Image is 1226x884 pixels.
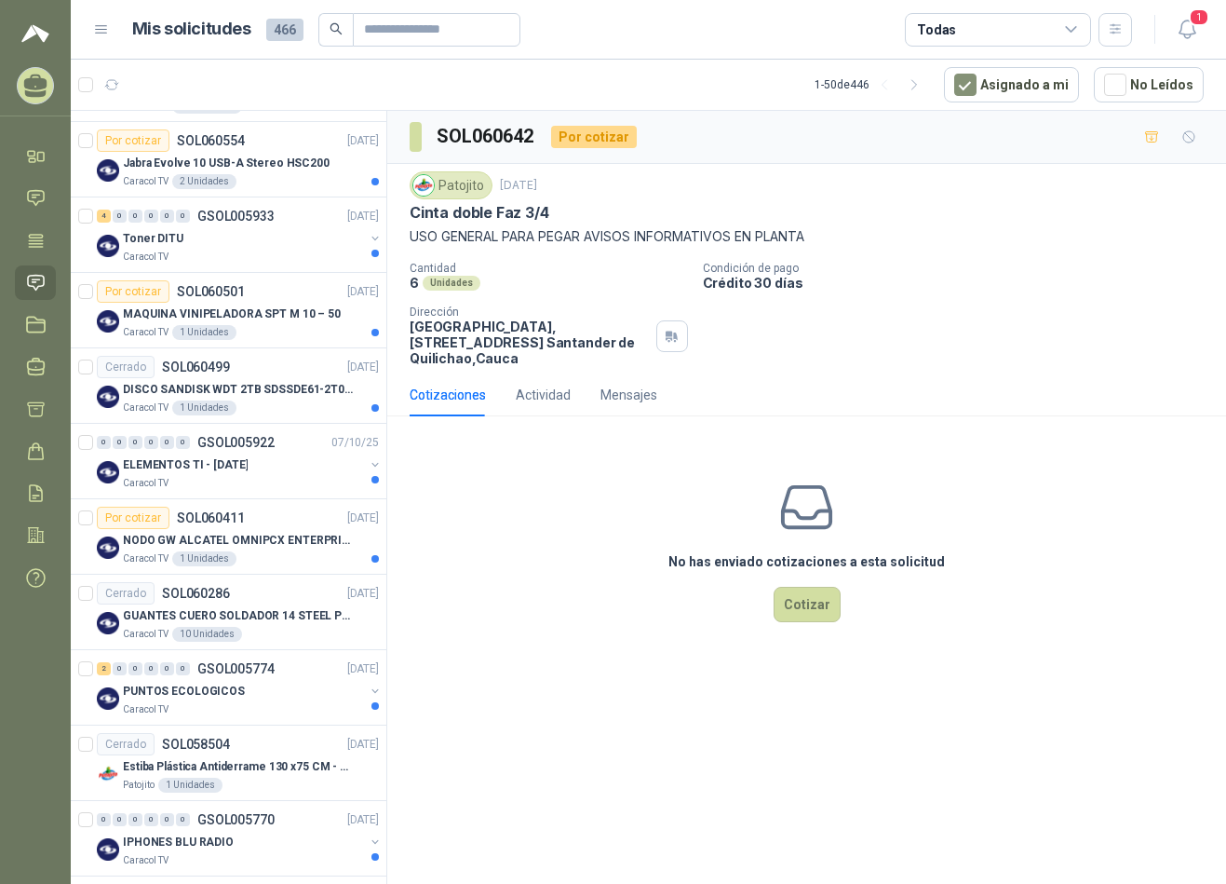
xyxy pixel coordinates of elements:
[1170,13,1204,47] button: 1
[160,813,174,826] div: 0
[197,210,275,223] p: GSOL005933
[123,155,330,172] p: Jabra Evolve 10 USB-A Stereo HSC200
[177,134,245,147] p: SOL060554
[176,662,190,675] div: 0
[172,627,242,642] div: 10 Unidades
[266,19,303,41] span: 466
[97,537,119,559] img: Company Logo
[410,319,649,366] p: [GEOGRAPHIC_DATA], [STREET_ADDRESS] Santander de Quilichao , Cauca
[410,171,492,199] div: Patojito
[144,210,158,223] div: 0
[160,662,174,675] div: 0
[176,436,190,449] div: 0
[123,778,155,793] p: Patojito
[347,736,379,754] p: [DATE]
[774,587,841,622] button: Cotizar
[347,283,379,301] p: [DATE]
[123,702,168,717] p: Caracol TV
[71,499,386,575] a: Por cotizarSOL060411[DATE] Company LogoNODO GW ALCATEL OMNIPCX ENTERPRISE SIPCaracol TV1 Unidades
[172,174,236,189] div: 2 Unidades
[162,587,230,600] p: SOL060286
[410,262,688,275] p: Cantidad
[71,726,386,801] a: CerradoSOL058504[DATE] Company LogoEstiba Plástica Antiderrame 130 x75 CM - Capacidad 180-200 Lit...
[197,662,275,675] p: GSOL005774
[172,401,236,415] div: 1 Unidades
[347,132,379,150] p: [DATE]
[71,348,386,424] a: CerradoSOL060499[DATE] Company LogoDISCO SANDISK WDT 2TB SDSSDE61-2T00-G25Caracol TV1 Unidades
[128,436,142,449] div: 0
[176,813,190,826] div: 0
[123,306,341,323] p: MAQUINA VINIPELADORA SPT M 10 – 50
[97,159,119,182] img: Company Logo
[123,551,168,566] p: Caracol TV
[347,510,379,527] p: [DATE]
[97,436,111,449] div: 0
[176,210,190,223] div: 0
[944,67,1079,102] button: Asignado a mi
[347,585,379,603] p: [DATE]
[177,285,245,298] p: SOL060501
[123,834,234,851] p: IPHONES BLU RADIO
[703,275,1219,291] p: Crédito 30 días
[97,612,119,634] img: Company Logo
[21,22,49,45] img: Logo peakr
[410,226,1204,247] p: USO GENERAL PARA PEGAR AVISOS INFORMATIVOS EN PLANTA
[347,208,379,225] p: [DATE]
[172,325,236,340] div: 1 Unidades
[97,662,111,675] div: 2
[128,813,142,826] div: 0
[123,476,168,491] p: Caracol TV
[123,607,355,625] p: GUANTES CUERO SOLDADOR 14 STEEL PRO SAFE(ADJUNTO FICHA TECNIC)
[97,461,119,483] img: Company Logo
[97,582,155,605] div: Cerrado
[123,230,183,248] p: Toner DITU
[160,210,174,223] div: 0
[123,401,168,415] p: Caracol TV
[71,122,386,197] a: Por cotizarSOL060554[DATE] Company LogoJabra Evolve 10 USB-A Stereo HSC200Caracol TV2 Unidades
[97,809,383,868] a: 0 0 0 0 0 0 GSOL005770[DATE] Company LogoIPHONES BLU RADIOCaracol TV
[123,532,355,550] p: NODO GW ALCATEL OMNIPCX ENTERPRISE SIP
[97,210,111,223] div: 4
[71,575,386,650] a: CerradoSOL060286[DATE] Company LogoGUANTES CUERO SOLDADOR 14 STEEL PRO SAFE(ADJUNTO FICHA TECNIC)...
[97,658,383,717] a: 2 0 0 0 0 0 GSOL005774[DATE] Company LogoPUNTOS ECOLOGICOSCaracol TV
[410,385,486,405] div: Cotizaciones
[551,126,637,148] div: Por cotizar
[144,813,158,826] div: 0
[410,203,549,223] p: Cinta doble Faz 3/4
[347,811,379,829] p: [DATE]
[128,662,142,675] div: 0
[123,174,168,189] p: Caracol TV
[815,70,929,100] div: 1 - 50 de 446
[97,356,155,378] div: Cerrado
[97,386,119,408] img: Company Logo
[347,359,379,376] p: [DATE]
[132,16,251,43] h1: Mis solicitudes
[97,431,383,491] a: 0 0 0 0 0 0 GSOL00592207/10/25 Company LogoELEMENTOS TI - [DATE]Caracol TV
[97,838,119,861] img: Company Logo
[703,262,1219,275] p: Condición de pago
[113,813,127,826] div: 0
[97,507,169,529] div: Por cotizar
[144,436,158,449] div: 0
[500,177,537,195] p: [DATE]
[437,122,536,151] h3: SOL060642
[410,275,419,291] p: 6
[97,733,155,755] div: Cerrado
[97,280,169,303] div: Por cotizar
[97,813,111,826] div: 0
[172,551,236,566] div: 1 Unidades
[158,778,222,793] div: 1 Unidades
[128,210,142,223] div: 0
[144,662,158,675] div: 0
[197,813,275,826] p: GSOL005770
[331,434,379,452] p: 07/10/25
[160,436,174,449] div: 0
[97,310,119,333] img: Company Logo
[668,551,945,572] h3: No has enviado cotizaciones a esta solicitud
[330,22,343,35] span: search
[413,175,434,196] img: Company Logo
[123,627,168,642] p: Caracol TV
[113,662,127,675] div: 0
[410,306,649,319] p: Dirección
[123,325,168,340] p: Caracol TV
